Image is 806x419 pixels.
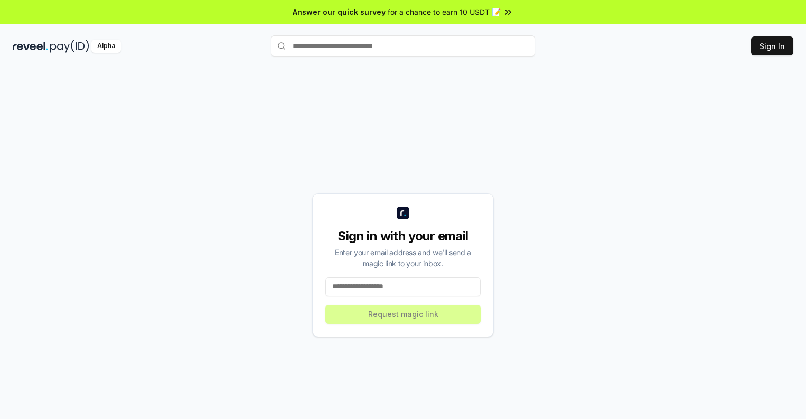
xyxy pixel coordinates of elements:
[325,228,481,245] div: Sign in with your email
[388,6,501,17] span: for a chance to earn 10 USDT 📝
[751,36,793,55] button: Sign In
[13,40,48,53] img: reveel_dark
[293,6,386,17] span: Answer our quick survey
[91,40,121,53] div: Alpha
[397,207,409,219] img: logo_small
[325,247,481,269] div: Enter your email address and we’ll send a magic link to your inbox.
[50,40,89,53] img: pay_id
